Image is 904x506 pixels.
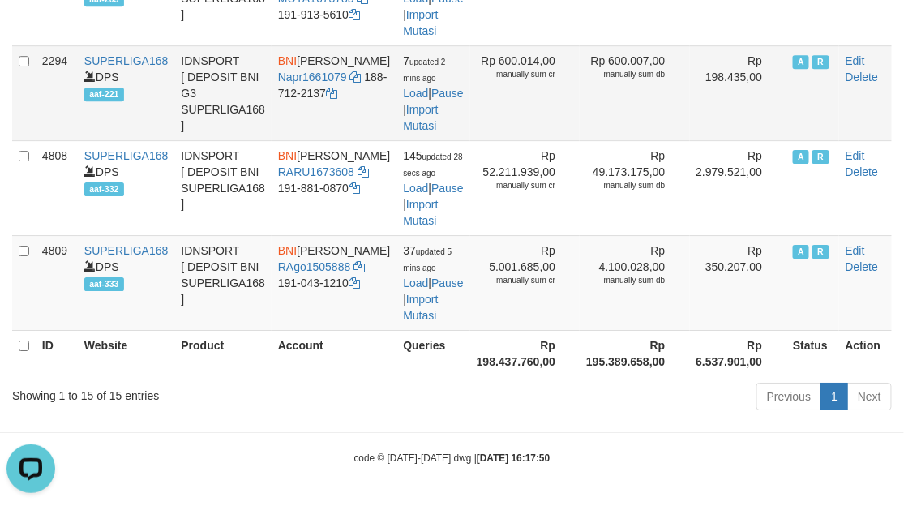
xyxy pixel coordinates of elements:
[580,140,689,235] td: Rp 49.173.175,00
[690,330,787,376] th: Rp 6.537.901,00
[846,260,878,273] a: Delete
[353,260,365,273] a: Copy RAgo1505888 to clipboard
[690,235,787,330] td: Rp 350.207,00
[820,383,848,410] a: 1
[6,6,55,55] button: Open LiveChat chat widget
[36,330,78,376] th: ID
[812,245,829,259] span: Running
[403,87,428,100] a: Load
[470,235,580,330] td: Rp 5.001.685,00
[470,140,580,235] td: Rp 52.211.939,00
[78,140,175,235] td: DPS
[403,182,428,195] a: Load
[403,58,445,83] span: updated 2 mins ago
[403,198,438,227] a: Import Mutasi
[84,244,169,257] a: SUPERLIGA168
[272,235,396,330] td: [PERSON_NAME] 191-043-1210
[403,244,452,273] span: 37
[477,180,555,191] div: manually sum cr
[354,452,551,464] small: code © [DATE]-[DATE] dwg |
[812,150,829,164] span: Running
[793,55,809,69] span: Active
[846,149,865,162] a: Edit
[272,45,396,140] td: [PERSON_NAME] 188-712-2137
[403,149,464,227] span: | |
[349,182,360,195] a: Copy 1918810870 to clipboard
[470,330,580,376] th: Rp 198.437.760,00
[846,165,878,178] a: Delete
[403,54,445,84] span: 7
[477,69,555,80] div: manually sum cr
[580,330,689,376] th: Rp 195.389.658,00
[396,330,470,376] th: Queries
[839,330,892,376] th: Action
[690,45,787,140] td: Rp 198.435,00
[431,277,464,289] a: Pause
[84,54,169,67] a: SUPERLIGA168
[470,45,580,140] td: Rp 600.014,00
[586,69,665,80] div: manually sum db
[278,149,297,162] span: BNI
[403,152,462,178] span: updated 28 secs ago
[174,140,272,235] td: IDNSPORT [ DEPOSIT BNI SUPERLIGA168 ]
[403,277,428,289] a: Load
[403,8,438,37] a: Import Mutasi
[580,45,689,140] td: Rp 600.007,00
[403,103,438,132] a: Import Mutasi
[84,277,124,291] span: aaf-333
[78,45,175,140] td: DPS
[846,54,865,67] a: Edit
[272,140,396,235] td: [PERSON_NAME] 191-881-0870
[36,140,78,235] td: 4808
[36,45,78,140] td: 2294
[278,260,351,273] a: RAgo1505888
[84,88,124,101] span: aaf-221
[793,245,809,259] span: Active
[846,244,865,257] a: Edit
[403,247,452,272] span: updated 5 mins ago
[846,71,878,84] a: Delete
[812,55,829,69] span: Running
[174,235,272,330] td: IDNSPORT [ DEPOSIT BNI SUPERLIGA168 ]
[756,383,821,410] a: Previous
[278,71,347,84] a: Napr1661079
[431,182,464,195] a: Pause
[793,150,809,164] span: Active
[278,54,297,67] span: BNI
[174,45,272,140] td: IDNSPORT [ DEPOSIT BNI G3 SUPERLIGA168 ]
[84,182,124,196] span: aaf-332
[403,149,462,178] span: 145
[78,330,175,376] th: Website
[403,54,464,132] span: | |
[84,149,169,162] a: SUPERLIGA168
[847,383,892,410] a: Next
[403,244,464,322] span: | |
[477,275,555,286] div: manually sum cr
[431,87,464,100] a: Pause
[690,140,787,235] td: Rp 2.979.521,00
[278,244,297,257] span: BNI
[358,165,369,178] a: Copy RARU1673608 to clipboard
[586,275,665,286] div: manually sum db
[12,381,365,404] div: Showing 1 to 15 of 15 entries
[403,293,438,322] a: Import Mutasi
[78,235,175,330] td: DPS
[278,165,354,178] a: RARU1673608
[350,71,362,84] a: Copy Napr1661079 to clipboard
[36,235,78,330] td: 4809
[349,8,360,21] a: Copy 1919135610 to clipboard
[580,235,689,330] td: Rp 4.100.028,00
[272,330,396,376] th: Account
[326,87,337,100] a: Copy 1887122137 to clipboard
[586,180,665,191] div: manually sum db
[477,452,550,464] strong: [DATE] 16:17:50
[786,330,839,376] th: Status
[174,330,272,376] th: Product
[349,277,360,289] a: Copy 1910431210 to clipboard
